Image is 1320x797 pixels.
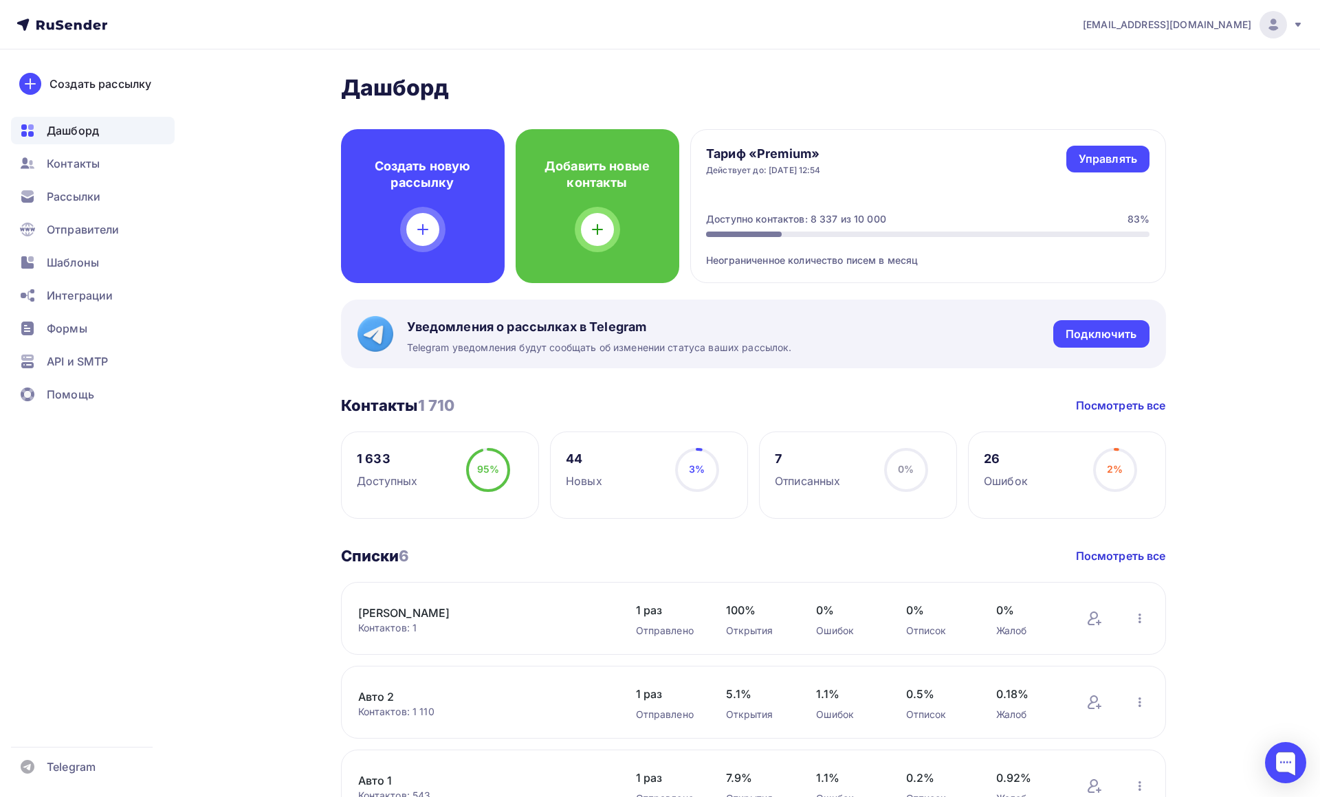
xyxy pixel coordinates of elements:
[47,386,94,403] span: Помощь
[341,396,455,415] h3: Контакты
[984,451,1028,467] div: 26
[11,150,175,177] a: Контакты
[11,216,175,243] a: Отправители
[816,770,879,786] span: 1.1%
[47,221,120,238] span: Отправители
[636,770,698,786] span: 1 раз
[726,770,789,786] span: 7.9%
[996,708,1059,721] div: Жалоб
[984,473,1028,489] div: Ошибок
[566,473,602,489] div: Новых
[816,686,879,702] span: 1.1%
[49,76,151,92] div: Создать рассылку
[1076,397,1166,414] a: Посмотреть все
[906,624,969,638] div: Отписок
[341,74,1166,102] h2: Дашборд
[1107,463,1123,475] span: 2%
[566,451,602,467] div: 44
[358,605,592,621] a: [PERSON_NAME]
[726,602,789,618] span: 100%
[47,188,100,205] span: Рассылки
[689,463,705,475] span: 3%
[996,770,1059,786] span: 0.92%
[11,315,175,342] a: Формы
[47,320,87,337] span: Формы
[906,770,969,786] span: 0.2%
[996,602,1059,618] span: 0%
[357,451,417,467] div: 1 633
[1083,11,1303,38] a: [EMAIL_ADDRESS][DOMAIN_NAME]
[407,341,792,355] span: Telegram уведомления будут сообщать об изменении статуса ваших рассылок.
[726,624,789,638] div: Открытия
[906,708,969,721] div: Отписок
[363,158,483,191] h4: Создать новую рассылку
[47,155,100,172] span: Контакты
[636,602,698,618] span: 1 раз
[357,473,417,489] div: Доступных
[775,473,840,489] div: Отписанных
[726,686,789,702] span: 5.1%
[399,547,409,565] span: 6
[636,708,698,721] div: Отправлено
[418,396,455,414] span: 1 710
[706,237,1149,267] div: Неограниченное количество писем в месяц
[358,705,608,719] div: Контактов: 1 110
[1076,548,1166,564] a: Посмотреть все
[1083,18,1251,32] span: [EMAIL_ADDRESS][DOMAIN_NAME]
[11,249,175,276] a: Шаблоны
[726,708,789,721] div: Открытия
[47,122,99,139] span: Дашборд
[816,602,879,618] span: 0%
[706,146,821,162] h4: Тариф «Premium»
[1127,212,1149,226] div: 83%
[906,686,969,702] span: 0.5%
[407,319,792,335] span: Уведомления о рассылках в Telegram
[358,772,592,789] a: Авто 1
[47,287,113,304] span: Интеграции
[706,165,821,176] div: Действует до: [DATE] 12:54
[47,759,96,775] span: Telegram
[906,602,969,618] span: 0%
[996,686,1059,702] span: 0.18%
[898,463,914,475] span: 0%
[1066,326,1136,342] div: Подключить
[996,624,1059,638] div: Жалоб
[816,624,879,638] div: Ошибок
[816,708,879,721] div: Ошибок
[11,117,175,144] a: Дашборд
[775,451,840,467] div: 7
[1079,151,1137,167] div: Управлять
[341,546,410,565] h3: Списки
[47,254,99,271] span: Шаблоны
[636,686,698,702] span: 1 раз
[706,212,886,226] div: Доступно контактов: 8 337 из 10 000
[11,183,175,210] a: Рассылки
[358,688,592,705] a: Авто 2
[636,624,698,638] div: Отправлено
[47,353,108,370] span: API и SMTP
[358,621,608,635] div: Контактов: 1
[538,158,657,191] h4: Добавить новые контакты
[477,463,499,475] span: 95%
